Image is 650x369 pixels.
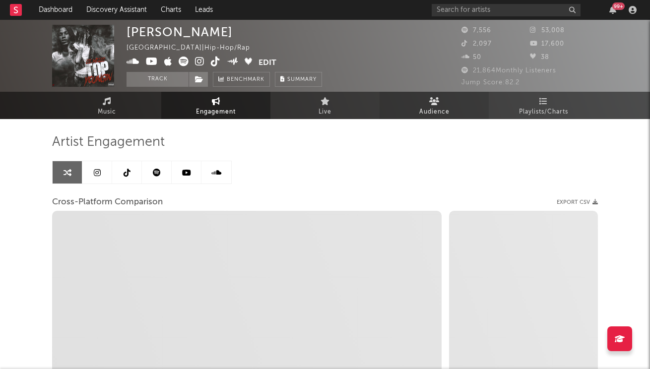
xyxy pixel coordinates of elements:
span: Engagement [196,106,236,118]
a: Audience [380,92,489,119]
span: Live [319,106,331,118]
span: 38 [530,54,549,61]
span: Music [98,106,116,118]
div: 99 + [612,2,625,10]
div: [GEOGRAPHIC_DATA] | Hip-Hop/Rap [127,42,261,54]
span: 53,008 [530,27,565,34]
button: Summary [275,72,322,87]
span: Audience [419,106,450,118]
span: Summary [287,77,317,82]
a: Music [52,92,161,119]
button: Track [127,72,189,87]
button: Export CSV [557,199,598,205]
span: Jump Score: 82.2 [461,79,520,86]
button: 99+ [609,6,616,14]
span: Artist Engagement [52,136,165,148]
span: 17,600 [530,41,564,47]
a: Benchmark [213,72,270,87]
button: Edit [259,57,276,69]
span: 50 [461,54,481,61]
span: 2,097 [461,41,492,47]
span: 7,556 [461,27,491,34]
input: Search for artists [432,4,581,16]
div: [PERSON_NAME] [127,25,233,39]
a: Playlists/Charts [489,92,598,119]
a: Engagement [161,92,270,119]
span: Playlists/Charts [519,106,568,118]
span: 21,864 Monthly Listeners [461,67,556,74]
span: Benchmark [227,74,264,86]
span: Cross-Platform Comparison [52,196,163,208]
a: Live [270,92,380,119]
